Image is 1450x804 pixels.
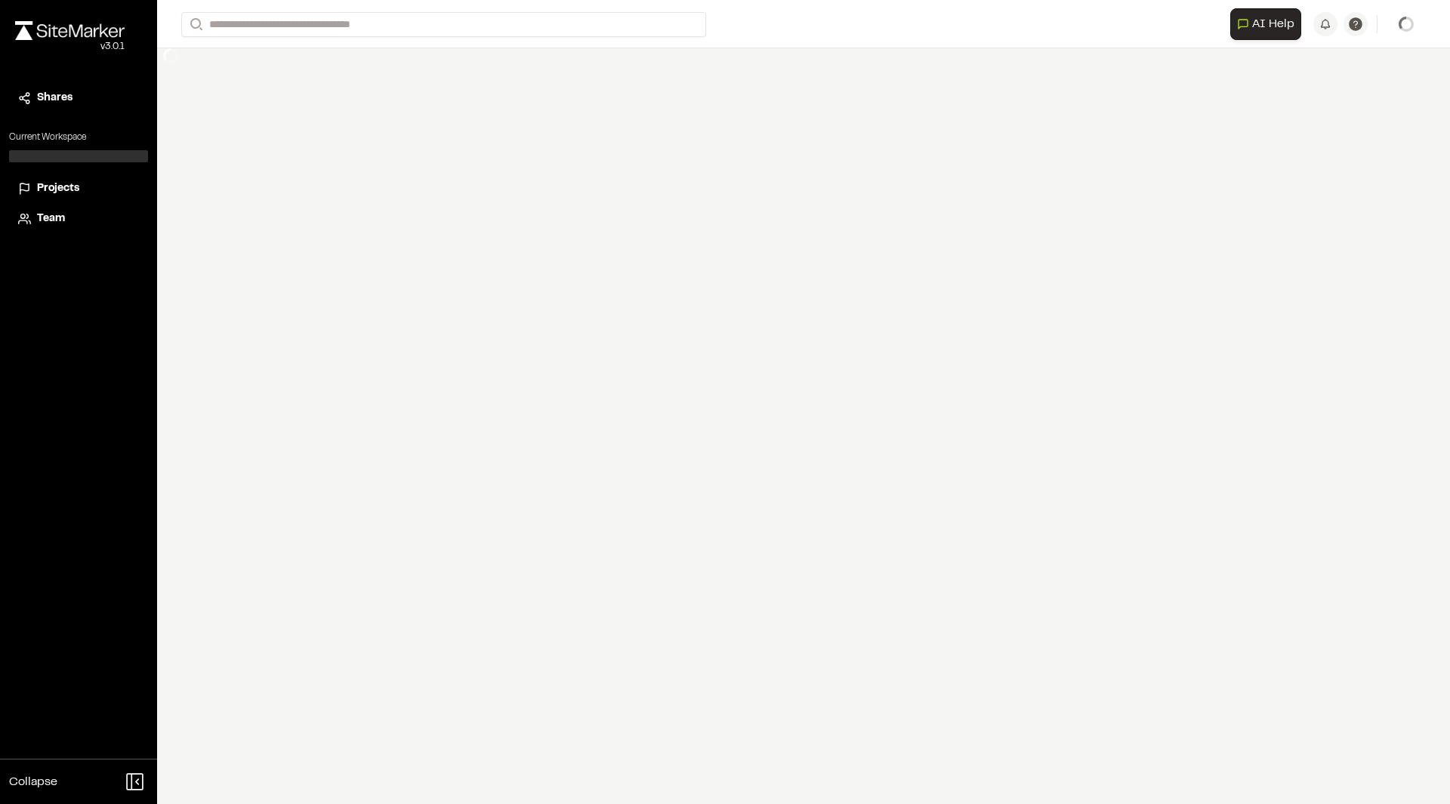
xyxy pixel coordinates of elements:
[15,40,125,54] div: Oh geez...please don't...
[37,211,65,227] span: Team
[15,21,125,40] img: rebrand.png
[18,211,139,227] a: Team
[18,90,139,106] a: Shares
[1230,8,1301,40] button: Open AI Assistant
[9,131,148,144] p: Current Workspace
[18,180,139,197] a: Projects
[1252,15,1294,33] span: AI Help
[181,12,208,37] button: Search
[9,773,57,791] span: Collapse
[1230,8,1307,40] div: Open AI Assistant
[37,90,72,106] span: Shares
[37,180,79,197] span: Projects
